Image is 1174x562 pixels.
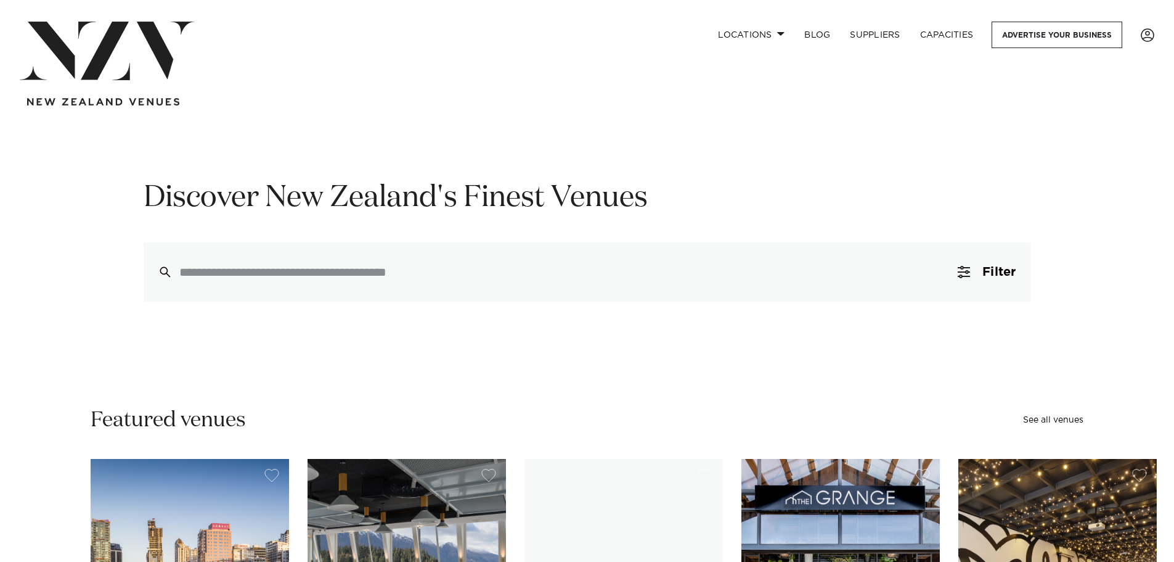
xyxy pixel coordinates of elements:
[943,242,1030,302] button: Filter
[27,98,179,106] img: new-zealand-venues-text.png
[992,22,1122,48] a: Advertise your business
[20,22,194,80] img: nzv-logo.png
[840,22,910,48] a: SUPPLIERS
[144,179,1031,218] h1: Discover New Zealand's Finest Venues
[708,22,794,48] a: Locations
[910,22,984,48] a: Capacities
[1023,416,1083,424] a: See all venues
[91,407,246,434] h2: Featured venues
[982,266,1016,278] span: Filter
[794,22,840,48] a: BLOG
